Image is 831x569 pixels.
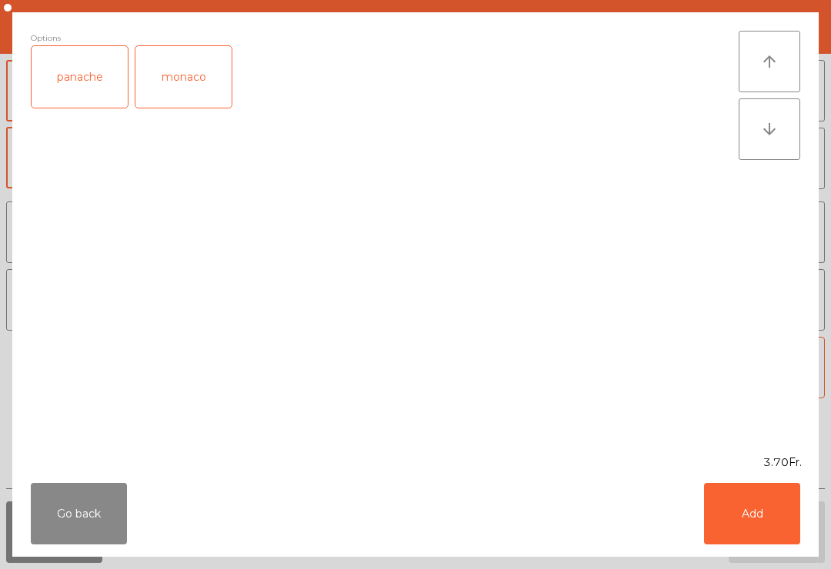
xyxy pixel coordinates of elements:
button: Go back [31,483,127,544]
div: monaco [135,46,232,108]
button: arrow_downward [739,98,800,160]
button: arrow_upward [739,31,800,92]
button: Add [704,483,800,544]
i: arrow_upward [760,52,779,71]
div: panache [32,46,128,108]
div: 3.70Fr. [12,454,819,471]
i: arrow_downward [760,120,779,138]
span: Options [31,31,61,45]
